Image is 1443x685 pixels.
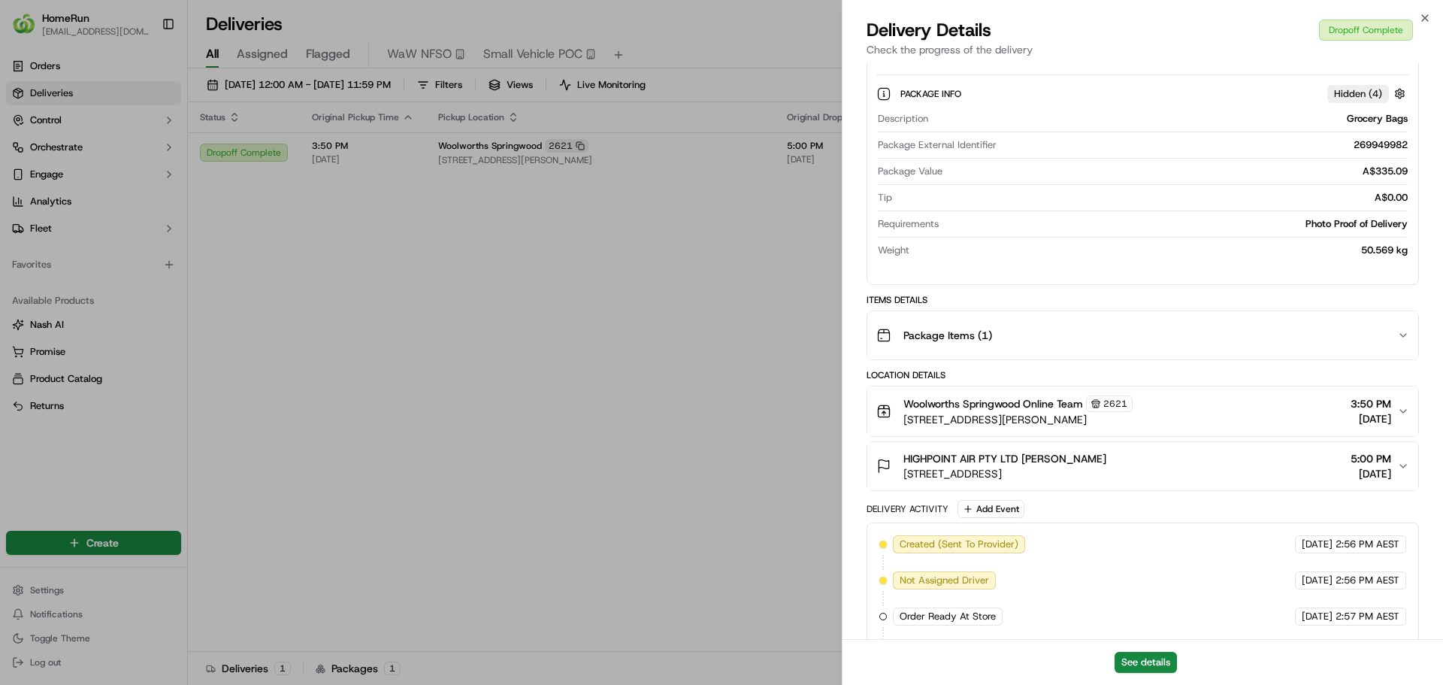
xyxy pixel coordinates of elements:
[1351,396,1391,411] span: 3:50 PM
[1302,574,1333,587] span: [DATE]
[878,165,942,178] span: Package Value
[867,42,1419,57] p: Check the progress of the delivery
[900,610,996,623] span: Order Ready At Store
[900,88,964,100] span: Package Info
[1336,610,1399,623] span: 2:57 PM AEST
[878,191,892,205] span: Tip
[948,165,1408,178] div: A$335.09
[934,112,1408,126] div: Grocery Bags
[915,244,1408,257] div: 50.569 kg
[867,442,1418,490] button: HIGHPOINT AIR PTY LTD [PERSON_NAME][STREET_ADDRESS]5:00 PM[DATE]
[1302,610,1333,623] span: [DATE]
[900,574,989,587] span: Not Assigned Driver
[1351,411,1391,426] span: [DATE]
[957,500,1024,518] button: Add Event
[903,412,1133,427] span: [STREET_ADDRESS][PERSON_NAME]
[1351,466,1391,481] span: [DATE]
[1103,398,1127,410] span: 2621
[898,191,1408,205] div: A$0.00
[945,217,1408,231] div: Photo Proof of Delivery
[867,503,948,515] div: Delivery Activity
[867,386,1418,436] button: Woolworths Springwood Online Team2621[STREET_ADDRESS][PERSON_NAME]3:50 PM[DATE]
[903,396,1083,411] span: Woolworths Springwood Online Team
[867,294,1419,306] div: Items Details
[903,328,992,343] span: Package Items ( 1 )
[1351,451,1391,466] span: 5:00 PM
[903,466,1106,481] span: [STREET_ADDRESS]
[1334,87,1382,101] span: Hidden ( 4 )
[1302,538,1333,551] span: [DATE]
[1003,138,1408,152] div: 269949982
[878,138,997,152] span: Package External Identifier
[867,18,991,42] span: Delivery Details
[867,369,1419,381] div: Location Details
[867,311,1418,359] button: Package Items (1)
[1115,652,1177,673] button: See details
[903,451,1106,466] span: HIGHPOINT AIR PTY LTD [PERSON_NAME]
[1327,84,1409,103] button: Hidden (4)
[900,538,1018,551] span: Created (Sent To Provider)
[878,112,928,126] span: Description
[878,244,909,257] span: Weight
[1336,574,1399,587] span: 2:56 PM AEST
[1336,538,1399,551] span: 2:56 PM AEST
[878,217,939,231] span: Requirements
